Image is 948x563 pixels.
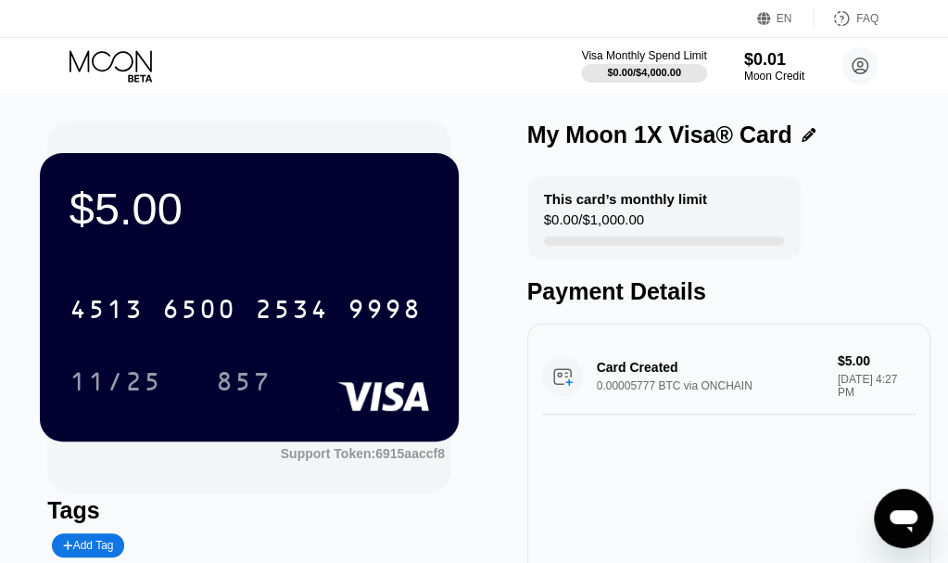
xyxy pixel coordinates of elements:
[874,489,933,548] iframe: Button to launch messaging window
[814,9,878,28] div: FAQ
[744,70,804,83] div: Moon Credit
[527,122,792,148] div: My Moon 1X Visa® Card
[281,446,445,461] div: Support Token: 6915aaccf8
[56,358,176,404] div: 11/25
[607,67,681,78] div: $0.00 / $4,000.00
[70,369,162,399] div: 11/25
[70,183,429,235] div: $5.00
[544,191,707,207] div: This card’s monthly limit
[162,297,236,326] div: 6500
[777,12,792,25] div: EN
[281,446,445,461] div: Support Token:6915aaccf8
[216,369,272,399] div: 857
[202,358,285,404] div: 857
[255,297,329,326] div: 2534
[744,50,804,70] div: $0.01
[544,211,644,237] div: $0.00 / $1,000.00
[527,278,930,305] div: Payment Details
[856,12,878,25] div: FAQ
[348,297,422,326] div: 9998
[581,49,706,83] div: Visa Monthly Spend Limit$0.00/$4,000.00
[58,286,433,332] div: 4513650025349998
[581,49,706,62] div: Visa Monthly Spend Limit
[47,497,450,524] div: Tags
[744,50,804,83] div: $0.01Moon Credit
[757,9,814,28] div: EN
[63,539,113,552] div: Add Tag
[52,533,124,557] div: Add Tag
[70,297,144,326] div: 4513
